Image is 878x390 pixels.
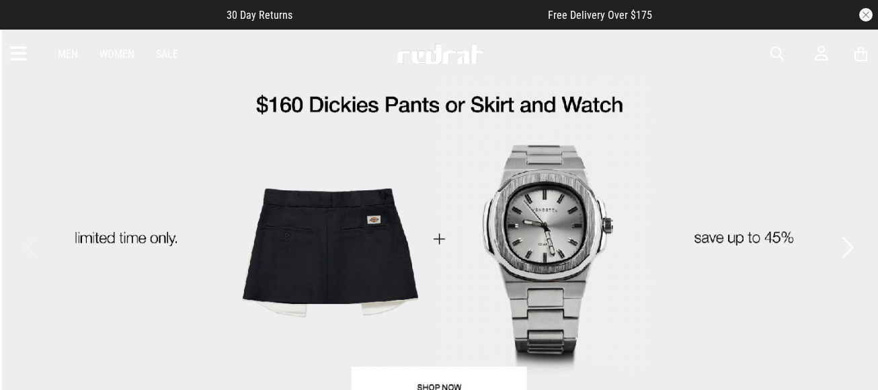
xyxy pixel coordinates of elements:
[838,233,856,262] button: Next slide
[22,233,40,262] button: Previous slide
[548,9,652,22] span: Free Delivery Over $175
[58,48,78,61] a: Men
[227,9,292,22] span: 30 Day Returns
[156,48,178,61] a: Sale
[319,8,521,22] iframe: Customer reviews powered by Trustpilot
[396,44,485,64] img: Redrat logo
[99,48,134,61] a: Women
